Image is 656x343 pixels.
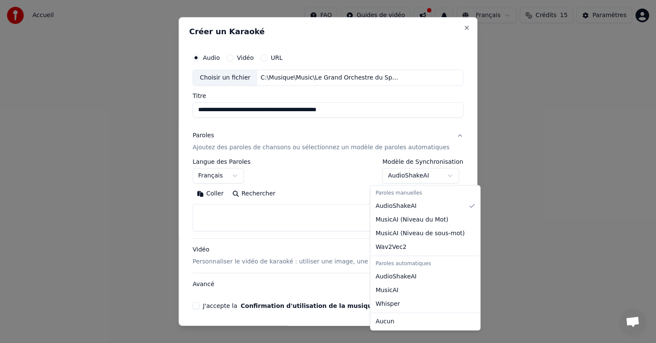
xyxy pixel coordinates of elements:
span: Wav2Vec2 [375,243,406,251]
span: AudioShakeAI [375,272,416,281]
span: AudioShakeAI [375,202,416,210]
span: MusicAI [375,286,398,295]
span: MusicAI ( Niveau de sous-mot ) [375,229,465,238]
span: Aucun [375,317,394,326]
div: Paroles automatiques [372,258,478,270]
span: MusicAI ( Niveau du Mot ) [375,216,448,224]
div: Paroles manuelles [372,187,478,199]
span: Whisper [375,300,400,308]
